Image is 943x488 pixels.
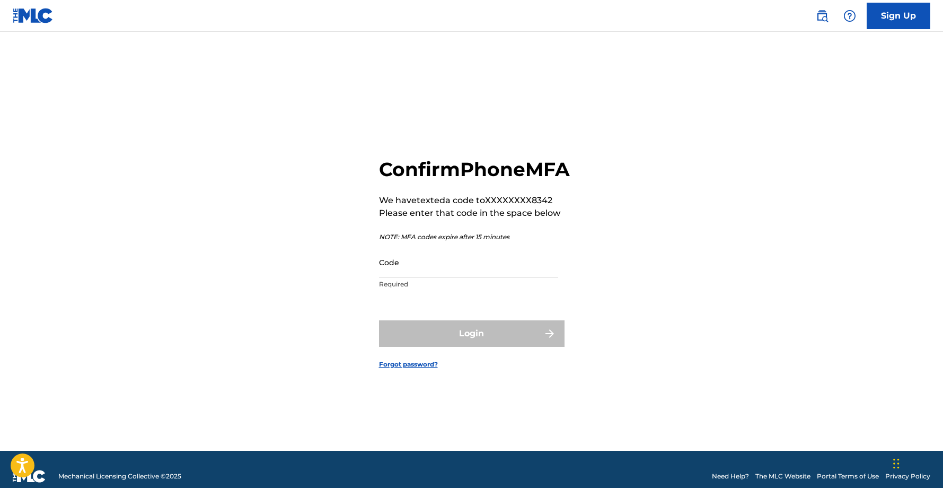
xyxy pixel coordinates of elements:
img: logo [13,470,46,483]
a: Public Search [812,5,833,27]
a: Need Help? [712,472,749,481]
a: Sign Up [867,3,930,29]
div: Help [839,5,860,27]
a: Forgot password? [379,360,438,369]
iframe: Chat Widget [890,437,943,488]
p: NOTE: MFA codes expire after 15 minutes [379,232,570,242]
p: We have texted a code to XXXXXXXX8342 [379,194,570,207]
p: Required [379,280,558,289]
img: MLC Logo [13,8,54,23]
img: search [816,10,829,22]
a: Privacy Policy [885,472,930,481]
img: help [843,10,856,22]
span: Mechanical Licensing Collective © 2025 [58,472,181,481]
p: Please enter that code in the space below [379,207,570,220]
a: Portal Terms of Use [817,472,879,481]
h2: Confirm Phone MFA [379,158,570,181]
div: Drag [893,448,900,480]
a: The MLC Website [755,472,810,481]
